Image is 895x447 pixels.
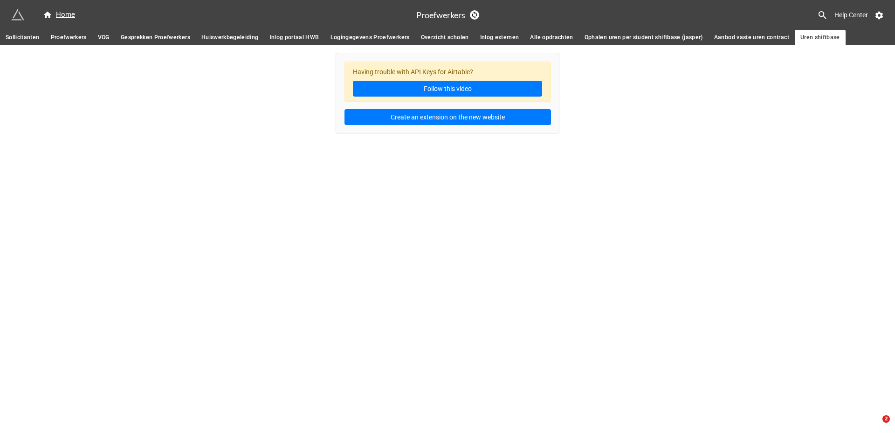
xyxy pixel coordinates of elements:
a: Sync Base Structure [470,10,479,20]
span: Gesprekken Proefwerkers [121,33,190,42]
span: Inlog externen [480,33,519,42]
span: Inlog portaal HWB [270,33,319,42]
button: Create an extension on the new website [344,109,551,125]
span: Uren shiftbase [800,33,840,42]
span: Alle opdrachten [530,33,573,42]
span: VOG [98,33,110,42]
span: Logingegevens Proefwerkers [330,33,410,42]
span: Sollicitanten [6,33,40,42]
div: Having trouble with API Keys for Airtable? [344,62,551,102]
span: Ophalen uren per student shiftbase (jasper) [585,33,703,42]
div: Home [43,9,75,21]
h3: Proefwerkers [416,11,465,19]
span: Huiswerkbegeleiding [201,33,259,42]
img: miniextensions-icon.73ae0678.png [11,8,24,21]
span: Aanbod vaste uren contract [714,33,789,42]
span: Overzicht scholen [421,33,469,42]
span: 2 [882,415,890,423]
a: Home [37,9,81,21]
a: Follow this video [353,81,542,97]
a: Help Center [828,7,874,23]
iframe: Intercom live chat [863,415,886,438]
span: Proefwerkers [51,33,87,42]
